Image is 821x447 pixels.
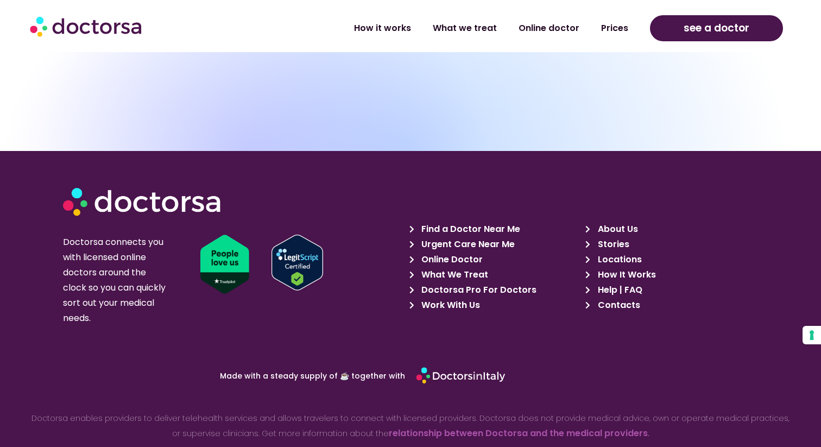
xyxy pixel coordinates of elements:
button: Your consent preferences for tracking technologies [803,326,821,344]
img: Verify Approval for www.doctorsa.com [271,235,323,291]
a: Urgent Care Near Me [409,237,579,252]
a: Online Doctor [409,252,579,267]
a: Find a Doctor Near Me [409,222,579,237]
a: see a doctor [650,15,783,41]
p: Doctorsa enables providers to deliver telehealth services and allows travelers to connect with li... [30,411,792,441]
a: How It Works [585,267,755,282]
a: What we treat [422,16,508,41]
span: Work With Us [419,298,480,313]
span: What We Treat [419,267,488,282]
span: Contacts [595,298,640,313]
span: Urgent Care Near Me [419,237,515,252]
a: Work With Us [409,298,579,313]
strong: . [648,428,649,439]
a: Stories [585,237,755,252]
span: Stories [595,237,629,252]
p: Made with a steady supply of ☕ together with [118,372,405,380]
a: About Us [585,222,755,237]
a: Verify LegitScript Approval for www.doctorsa.com [271,235,416,291]
a: Prices [590,16,639,41]
span: Help | FAQ [595,282,642,298]
span: Locations [595,252,642,267]
a: What We Treat [409,267,579,282]
span: How It Works [595,267,656,282]
nav: Menu [217,16,639,41]
span: Online Doctor [419,252,483,267]
a: Doctorsa Pro For Doctors [409,282,579,298]
a: relationship between Doctorsa and the medical providers [389,427,648,439]
span: Doctorsa Pro For Doctors [419,282,536,298]
a: Contacts [585,298,755,313]
p: Doctorsa connects you with licensed online doctors around the clock so you can quickly sort out y... [63,235,170,326]
a: Online doctor [508,16,590,41]
span: About Us [595,222,638,237]
a: How it works [343,16,422,41]
span: Find a Doctor Near Me [419,222,520,237]
a: Help | FAQ [585,282,755,298]
span: see a doctor [684,20,749,37]
a: Locations [585,252,755,267]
